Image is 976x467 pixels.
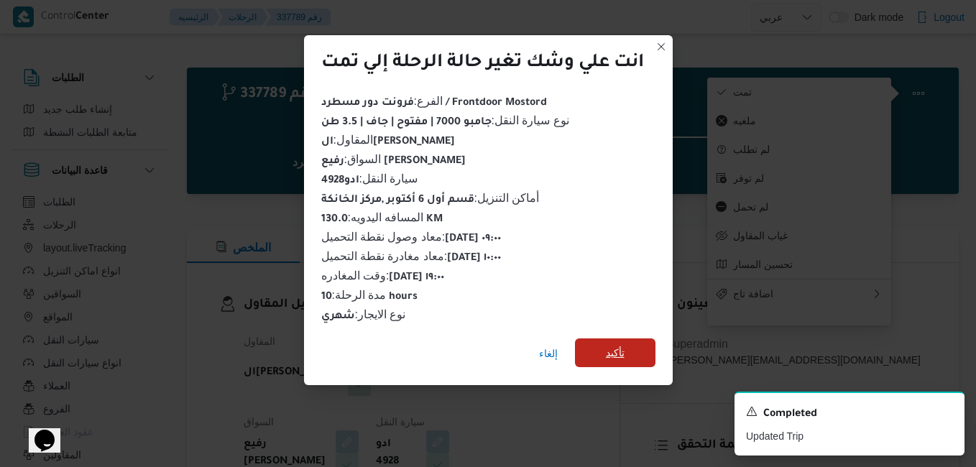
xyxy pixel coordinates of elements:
[321,98,547,109] b: فرونت دور مسطرد / Frontdoor Mostord
[321,175,359,187] b: ادو4928
[321,137,455,148] b: ال[PERSON_NAME]
[539,345,558,362] span: إلغاء
[606,344,625,361] span: تأكيد
[321,117,492,129] b: جامبو 7000 | مفتوح | جاف | 3.5 طن
[389,272,444,284] b: [DATE] ١٩:٠٠
[533,339,563,368] button: إلغاء
[321,52,644,75] div: انت علي وشك تغير حالة الرحلة إلي تمت
[763,406,817,423] span: Completed
[321,172,418,185] span: سيارة النقل :
[321,134,455,146] span: المقاول :
[321,231,502,243] span: معاد وصول نقطة التحميل :
[321,95,547,107] span: الفرع :
[14,410,60,453] iframe: chat widget
[575,338,655,367] button: تأكيد
[653,38,670,55] button: Closes this modal window
[321,156,466,167] b: رفيع [PERSON_NAME]
[746,429,953,444] p: Updated Trip
[321,269,445,282] span: وقت المغادره :
[321,250,502,262] span: معاد مغادرة نقطة التحميل :
[321,114,569,126] span: نوع سيارة النقل :
[321,311,355,323] b: شهري
[321,214,443,226] b: 130.0 KM
[321,153,466,165] span: السواق :
[321,195,474,206] b: قسم أول 6 أكتوبر ,مركز الخانكة
[746,404,953,423] div: Notification
[445,233,501,245] b: [DATE] ٠٩:٠٠
[321,289,418,301] span: مدة الرحلة :
[321,192,540,204] span: أماكن التنزيل :
[447,253,501,264] b: [DATE] ١٠:٠٠
[321,292,418,303] b: 10 hours
[321,211,443,223] span: المسافه اليدويه :
[321,308,406,320] span: نوع الايجار :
